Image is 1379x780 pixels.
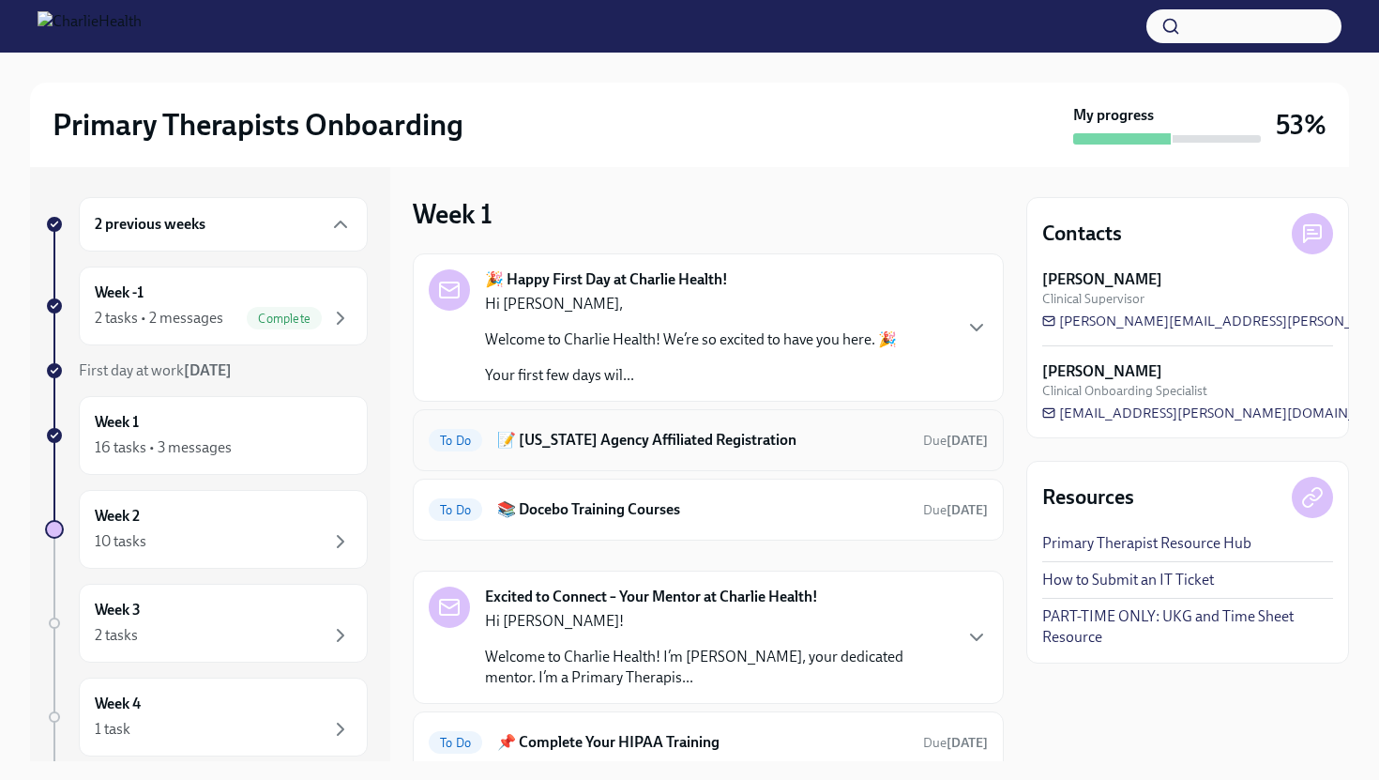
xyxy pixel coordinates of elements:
h3: Week 1 [413,197,492,231]
p: Welcome to Charlie Health! We’re so excited to have you here. 🎉 [485,329,897,350]
span: Due [923,502,988,518]
span: To Do [429,503,482,517]
strong: [DATE] [947,502,988,518]
p: Hi [PERSON_NAME]! [485,611,950,632]
a: Week 116 tasks • 3 messages [45,396,368,475]
div: 1 task [95,719,130,740]
div: 2 previous weeks [79,197,368,252]
div: 2 tasks • 2 messages [95,308,223,329]
h6: Week -1 [95,283,144,303]
span: Due [923,433,988,449]
strong: 🎉 Happy First Day at Charlie Health! [485,269,728,290]
a: To Do📚 Docebo Training CoursesDue[DATE] [429,495,988,525]
p: Welcome to Charlie Health! I’m [PERSON_NAME], your dedicated mentor. I’m a Primary Therapis... [485,647,950,688]
strong: [DATE] [947,735,988,751]
a: To Do📝 [US_STATE] Agency Affiliated RegistrationDue[DATE] [429,425,988,455]
div: 2 tasks [95,625,138,646]
h6: 📌 Complete Your HIPAA Training [497,732,908,753]
h6: Week 1 [95,412,139,433]
h6: 2 previous weeks [95,214,205,235]
a: How to Submit an IT Ticket [1042,570,1214,590]
strong: [PERSON_NAME] [1042,361,1162,382]
strong: My progress [1073,105,1154,126]
p: Your first few days wil... [485,365,897,386]
span: August 13th, 2025 07:00 [923,734,988,752]
p: Hi [PERSON_NAME], [485,294,897,314]
h4: Resources [1042,483,1134,512]
a: Week 210 tasks [45,490,368,569]
span: To Do [429,434,482,448]
span: August 26th, 2025 07:00 [923,501,988,519]
div: 16 tasks • 3 messages [95,437,232,458]
h4: Contacts [1042,220,1122,248]
div: 10 tasks [95,531,146,552]
h6: Week 4 [95,694,141,714]
img: CharlieHealth [38,11,142,41]
strong: Excited to Connect – Your Mentor at Charlie Health! [485,587,818,607]
span: Complete [247,312,322,326]
a: Week 32 tasks [45,584,368,663]
span: Due [923,735,988,751]
a: First day at work[DATE] [45,360,368,381]
strong: [DATE] [947,433,988,449]
a: Week -12 tasks • 2 messagesComplete [45,267,368,345]
h3: 53% [1276,108,1326,142]
span: Clinical Onboarding Specialist [1042,382,1207,400]
h6: 📚 Docebo Training Courses [497,499,908,520]
strong: [PERSON_NAME] [1042,269,1162,290]
h6: Week 2 [95,506,140,527]
h2: Primary Therapists Onboarding [53,106,463,144]
h6: 📝 [US_STATE] Agency Affiliated Registration [497,430,908,451]
span: To Do [429,736,482,750]
a: PART-TIME ONLY: UKG and Time Sheet Resource [1042,606,1333,648]
strong: [DATE] [184,361,232,379]
span: August 18th, 2025 07:00 [923,432,988,450]
span: Clinical Supervisor [1042,290,1144,308]
a: Primary Therapist Resource Hub [1042,533,1251,554]
span: First day at work [79,361,232,379]
h6: Week 3 [95,600,141,620]
a: To Do📌 Complete Your HIPAA TrainingDue[DATE] [429,727,988,757]
a: Week 41 task [45,678,368,757]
